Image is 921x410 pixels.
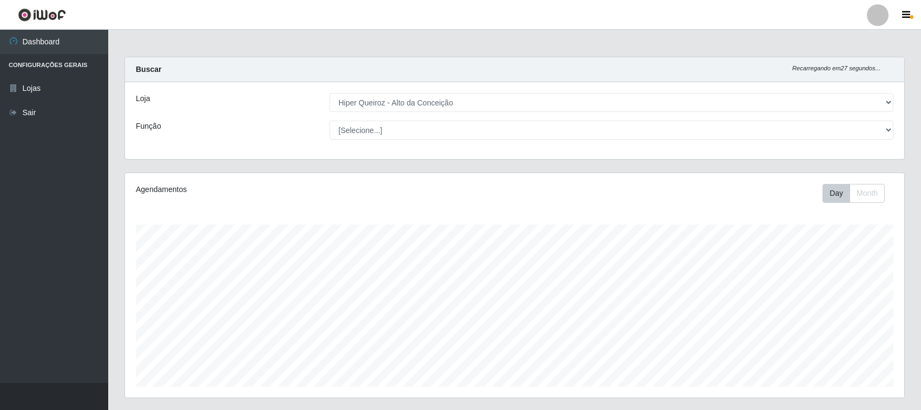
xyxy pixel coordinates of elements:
button: Month [850,184,885,203]
div: Toolbar with button groups [823,184,893,203]
button: Day [823,184,850,203]
label: Loja [136,93,150,104]
div: First group [823,184,885,203]
div: Agendamentos [136,184,442,195]
img: CoreUI Logo [18,8,66,22]
i: Recarregando em 27 segundos... [792,65,880,71]
strong: Buscar [136,65,161,74]
label: Função [136,121,161,132]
